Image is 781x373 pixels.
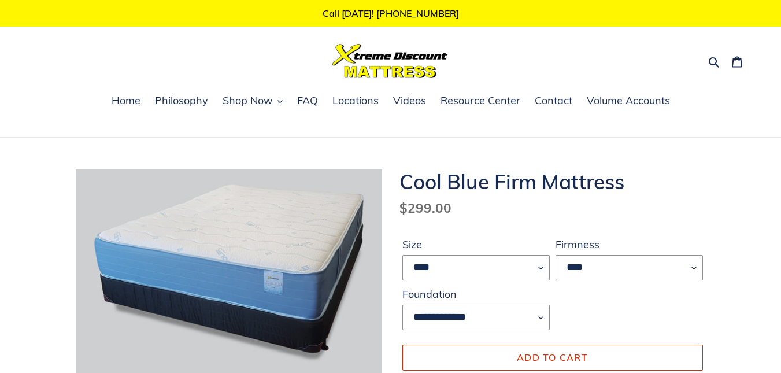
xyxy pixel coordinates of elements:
[106,93,146,110] a: Home
[112,94,140,108] span: Home
[149,93,214,110] a: Philosophy
[155,94,208,108] span: Philosophy
[332,44,448,78] img: Xtreme Discount Mattress
[441,94,520,108] span: Resource Center
[387,93,432,110] a: Videos
[402,345,703,370] button: Add to cart
[517,352,588,363] span: Add to cart
[556,237,703,252] label: Firmness
[402,237,550,252] label: Size
[399,169,706,194] h1: Cool Blue Firm Mattress
[332,94,379,108] span: Locations
[399,200,451,216] span: $299.00
[402,286,550,302] label: Foundation
[435,93,526,110] a: Resource Center
[223,94,273,108] span: Shop Now
[291,93,324,110] a: FAQ
[535,94,572,108] span: Contact
[587,94,670,108] span: Volume Accounts
[393,94,426,108] span: Videos
[327,93,384,110] a: Locations
[529,93,578,110] a: Contact
[581,93,676,110] a: Volume Accounts
[217,93,288,110] button: Shop Now
[297,94,318,108] span: FAQ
